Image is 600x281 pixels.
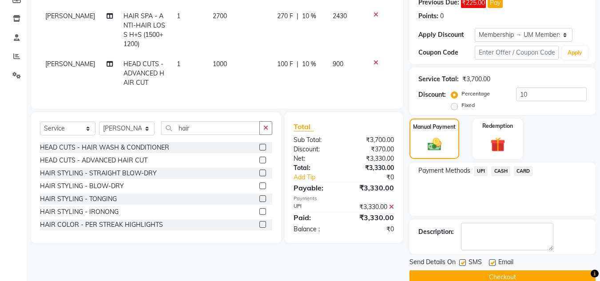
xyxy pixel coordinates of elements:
[277,59,293,69] span: 100 F
[40,220,163,230] div: HAIR COLOR - PER STREAK HIGHLIGHTS
[40,143,169,152] div: HEAD CUTS - HAIR WASH & CONDITIONER
[514,166,533,176] span: CARD
[344,202,401,212] div: ₹3,330.00
[440,12,444,21] div: 0
[461,101,475,109] label: Fixed
[40,207,119,217] div: HAIR STYLING - IRONONG
[213,60,227,68] span: 1000
[418,227,454,237] div: Description:
[177,12,180,20] span: 1
[177,60,180,68] span: 1
[287,173,353,182] a: Add Tip
[344,135,401,145] div: ₹3,700.00
[344,182,401,193] div: ₹3,330.00
[409,257,456,269] span: Send Details On
[423,136,446,152] img: _cash.svg
[294,122,314,131] span: Total
[161,121,260,135] input: Search or Scan
[287,163,344,173] div: Total:
[491,166,510,176] span: CASH
[287,135,344,145] div: Sub Total:
[418,166,470,175] span: Payment Methods
[418,30,474,40] div: Apply Discount
[462,75,490,84] div: ₹3,700.00
[40,169,157,178] div: HAIR STYLING - STRAIGHT BLOW-DRY
[562,46,588,59] button: Apply
[123,12,165,48] span: HAIR SPA - ANTI-HAIR LOSS H+S (1500+1200)
[294,195,394,202] div: Payments
[475,46,559,59] input: Enter Offer / Coupon Code
[486,135,510,154] img: _gift.svg
[287,182,344,193] div: Payable:
[40,194,117,204] div: HAIR STYLING - TONGING
[287,202,344,212] div: UPI
[277,12,293,21] span: 270 F
[123,60,164,87] span: HEAD CUTS - ADVANCED HAIR CUT
[297,12,298,21] span: |
[344,154,401,163] div: ₹3,330.00
[413,123,456,131] label: Manual Payment
[287,225,344,234] div: Balance :
[469,257,482,269] span: SMS
[418,90,446,99] div: Discount:
[287,212,344,223] div: Paid:
[418,12,438,21] div: Points:
[287,154,344,163] div: Net:
[344,145,401,154] div: ₹370.00
[45,12,95,20] span: [PERSON_NAME]
[344,212,401,223] div: ₹3,330.00
[40,182,124,191] div: HAIR STYLING - BLOW-DRY
[302,59,316,69] span: 10 %
[418,48,474,57] div: Coupon Code
[287,145,344,154] div: Discount:
[498,257,513,269] span: Email
[333,60,343,68] span: 900
[418,75,459,84] div: Service Total:
[302,12,316,21] span: 10 %
[354,173,401,182] div: ₹0
[482,122,513,130] label: Redemption
[344,225,401,234] div: ₹0
[333,12,347,20] span: 2430
[45,60,95,68] span: [PERSON_NAME]
[297,59,298,69] span: |
[461,90,490,98] label: Percentage
[40,156,147,165] div: HEAD CUTS - ADVANCED HAIR CUT
[213,12,227,20] span: 2700
[344,163,401,173] div: ₹3,330.00
[474,166,488,176] span: UPI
